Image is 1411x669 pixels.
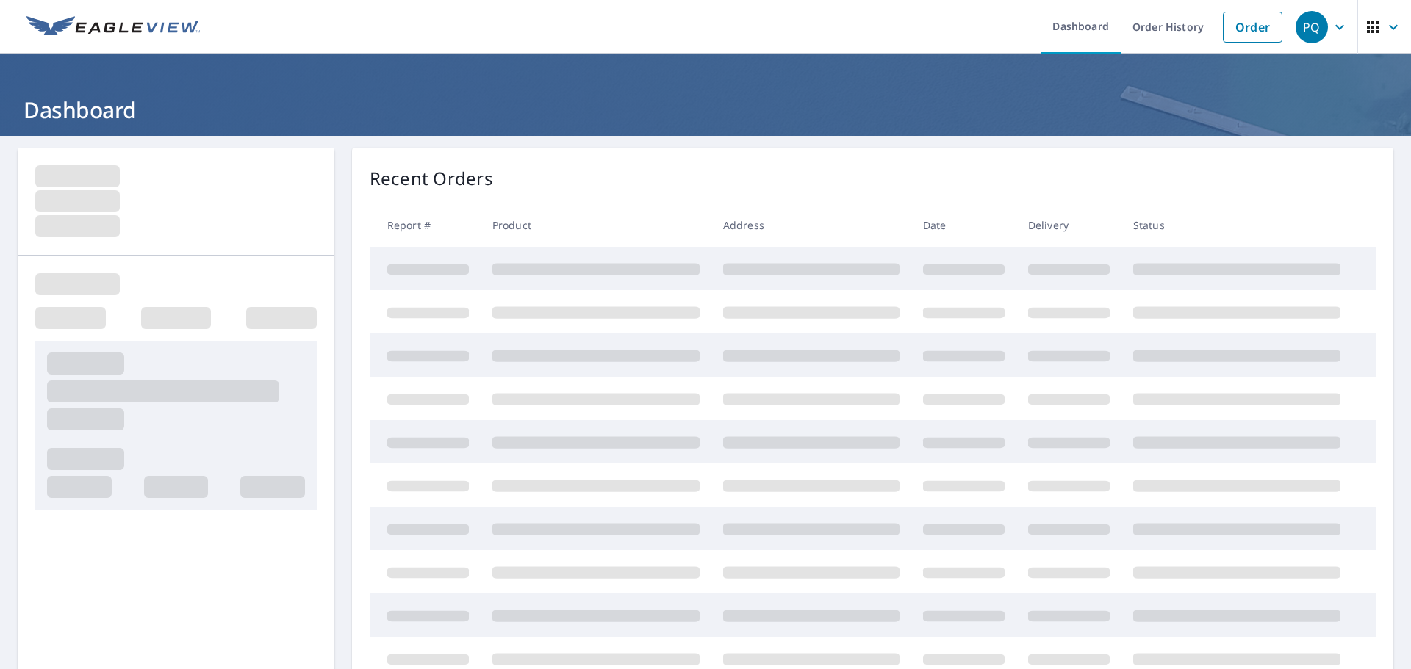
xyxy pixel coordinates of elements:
[481,203,711,247] th: Product
[911,203,1016,247] th: Date
[1223,12,1282,43] a: Order
[26,16,200,38] img: EV Logo
[711,203,911,247] th: Address
[1121,203,1352,247] th: Status
[1016,203,1121,247] th: Delivery
[18,95,1393,125] h1: Dashboard
[370,203,481,247] th: Report #
[370,165,493,192] p: Recent Orders
[1296,11,1328,43] div: PQ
